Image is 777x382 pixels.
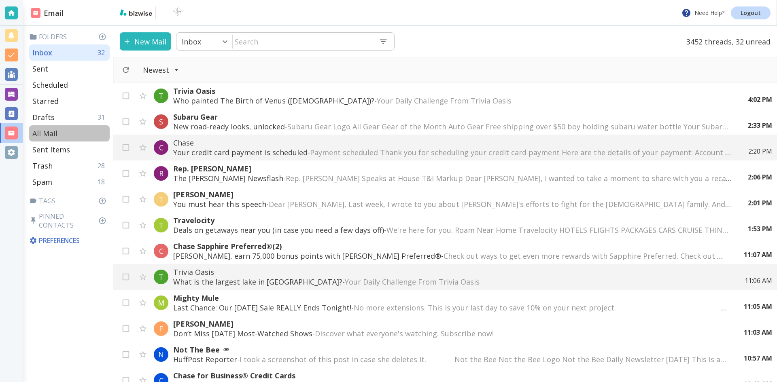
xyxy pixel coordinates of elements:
[173,329,728,338] p: Don’t Miss [DATE] Most-Watched Shows -
[120,32,171,51] button: New Mail
[32,112,55,122] p: Drafts
[345,277,643,287] span: Your Daily Challenge From Trivia Oasis ‌ ‌ ‌ ‌ ‌ ‌ ‌ ‌ ‌ ‌ ‌ ‌ ‌ ‌ ‌ ‌ ‌ ‌ ‌ ‌ ‌ ‌ ‌ ‌ ‌ ‌ ‌ ‌ ‌ ...
[748,147,772,156] p: 2:20 PM
[119,63,133,77] button: Refresh
[748,198,772,207] p: 2:01 PM
[748,121,772,130] p: 2:33 PM
[32,80,68,90] p: Scheduled
[120,9,152,16] img: bizwise
[159,324,163,333] p: F
[98,161,108,170] p: 28
[315,329,641,338] span: Discover what everyone's watching. Subscribe now! ͏ ‌ ﻿ ͏ ‌ ﻿ ͏ ‌ ﻿ ͏ ‌ ﻿ ͏ ‌ ﻿ ͏ ‌ ﻿ ͏ ‌ ﻿ ͏ ‌ ﻿...
[731,6,771,19] a: Logout
[158,298,164,308] p: M
[748,224,772,233] p: 1:53 PM
[173,251,728,261] p: [PERSON_NAME], earn 75,000 bonus points with [PERSON_NAME] Preferred® -
[29,196,110,205] p: Tags
[173,345,728,355] p: Not The Bee
[32,64,48,74] p: Sent
[159,169,163,178] p: R
[159,91,163,101] p: T
[173,215,732,225] p: Travelocity
[173,225,732,235] p: Deals on getaways near you (in case you need a few days off) -
[681,32,771,51] p: 3452 threads, 32 unread
[173,199,732,209] p: You must hear this speech -
[173,138,732,148] p: Chase
[31,8,64,19] h2: Email
[159,272,163,282] p: T
[32,161,53,171] p: Trash
[32,177,52,187] p: Spam
[233,33,372,50] input: Search
[32,145,70,154] p: Sent Items
[173,267,728,277] p: Trivia Oasis
[748,95,772,104] p: 4:02 PM
[681,8,724,18] p: Need Help?
[158,350,164,359] p: N
[173,112,732,122] p: Subaru Gear
[28,233,110,248] div: Preferences
[173,355,728,364] p: HuffPost Reporter -
[98,177,108,186] p: 18
[748,173,772,182] p: 2:06 PM
[159,143,163,152] p: C
[98,113,108,122] p: 31
[29,236,108,245] p: Preferences
[135,61,187,79] button: Filter
[29,77,110,93] div: Scheduled
[29,212,110,230] p: Pinned Contacts
[182,37,201,46] p: Inbox
[31,8,40,18] img: DashboardSidebarEmail.svg
[159,220,163,230] p: T
[98,48,108,57] p: 32
[741,10,761,16] p: Logout
[159,117,163,127] p: S
[29,93,110,109] div: Starred
[173,86,732,96] p: Trivia Oasis
[173,190,732,199] p: [PERSON_NAME]
[173,164,732,173] p: Rep. [PERSON_NAME]
[744,250,772,259] p: 11:07 AM
[29,44,110,61] div: Inbox32
[159,246,163,256] p: C
[173,371,728,380] p: Chase for Business® Credit Cards
[29,32,110,41] p: Folders
[159,6,196,19] img: BioTech International
[159,194,163,204] p: T
[173,293,728,303] p: Mighty Mule
[173,303,728,312] p: Last Chance: Our [DATE] Sale REALLY Ends Tonight! -
[744,328,772,337] p: 11:03 AM
[354,303,743,312] span: No more extensions. This is your last day to save 10% on your next project. ͏ ͏ ͏ ͏ ͏ ͏ ͏ ͏ ͏ ͏ ͏...
[745,276,772,285] p: 11:06 AM
[173,148,732,157] p: Your credit card payment is scheduled -
[29,174,110,190] div: Spam18
[29,158,110,174] div: Trash28
[29,141,110,158] div: Sent Items
[173,122,732,131] p: New road-ready looks, unlocked -
[29,125,110,141] div: All Mail
[173,96,732,106] p: Who painted The Birth of Venus ([DEMOGRAPHIC_DATA])? -
[32,48,52,57] p: Inbox
[32,129,57,138] p: All Mail
[29,109,110,125] div: Drafts31
[377,96,675,106] span: Your Daily Challenge From Trivia Oasis ‌ ‌ ‌ ‌ ‌ ‌ ‌ ‌ ‌ ‌ ‌ ‌ ‌ ‌ ‌ ‌ ‌ ‌ ‌ ‌ ‌ ‌ ‌ ‌ ‌ ‌ ‌ ‌ ‌ ...
[173,277,728,287] p: What is the largest lake in [GEOGRAPHIC_DATA]? -
[744,354,772,363] p: 10:57 AM
[173,319,728,329] p: [PERSON_NAME]
[744,302,772,311] p: 11:05 AM
[29,61,110,77] div: Sent
[173,173,732,183] p: The [PERSON_NAME] Newsflash -
[173,241,728,251] p: Chase Sapphire Preferred® (2)
[32,96,59,106] p: Starred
